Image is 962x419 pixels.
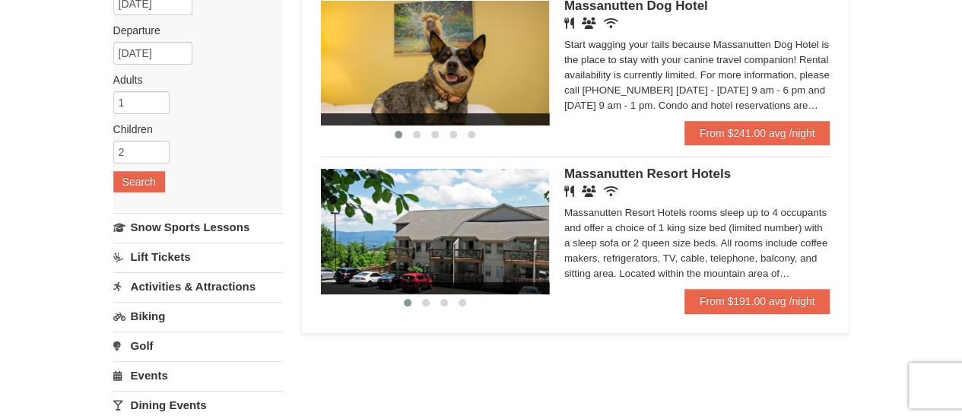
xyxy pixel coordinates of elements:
a: From $191.00 avg /night [684,289,830,313]
a: Dining Events [113,391,283,419]
a: Snow Sports Lessons [113,213,283,241]
label: Children [113,122,271,137]
div: Massanutten Resort Hotels rooms sleep up to 4 occupants and offer a choice of 1 king size bed (li... [564,205,830,281]
a: Activities & Attractions [113,272,283,300]
i: Banquet Facilities [582,186,596,197]
label: Departure [113,23,271,38]
a: From $241.00 avg /night [684,121,830,145]
button: Search [113,171,165,192]
span: Massanutten Resort Hotels [564,167,731,181]
i: Restaurant [564,17,574,29]
i: Wireless Internet (free) [604,17,618,29]
div: Start wagging your tails because Massanutten Dog Hotel is the place to stay with your canine trav... [564,37,830,113]
a: Lift Tickets [113,243,283,271]
label: Adults [113,72,271,87]
a: Biking [113,302,283,330]
i: Wireless Internet (free) [604,186,618,197]
a: Events [113,361,283,389]
i: Restaurant [564,186,574,197]
a: Golf [113,332,283,360]
i: Banquet Facilities [582,17,596,29]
